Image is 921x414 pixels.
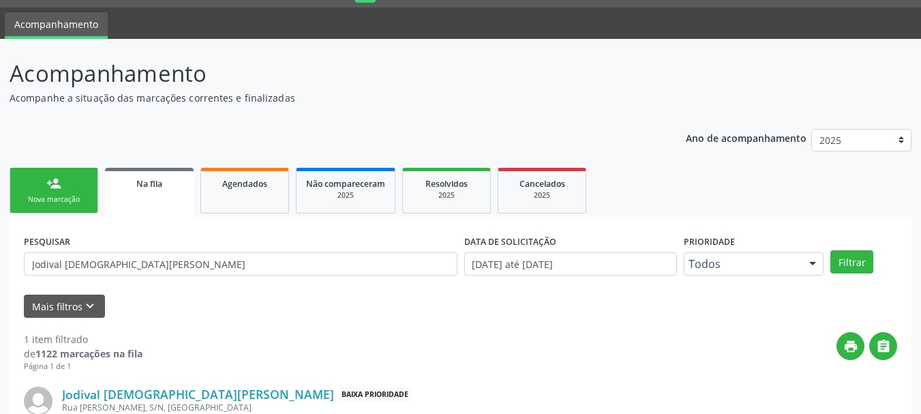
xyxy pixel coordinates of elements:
span: Resolvidos [425,178,468,190]
div: 1 item filtrado [24,332,142,346]
p: Acompanhe a situação das marcações correntes e finalizadas [10,91,641,105]
span: Todos [689,257,796,271]
a: Acompanhamento [5,12,108,39]
div: Nova marcação [20,194,88,205]
label: PESQUISAR [24,231,70,252]
div: person_add [46,176,61,191]
i:  [876,339,891,354]
div: de [24,346,142,361]
span: Agendados [222,178,267,190]
div: 2025 [412,190,481,201]
div: 2025 [306,190,385,201]
a: Jodival [DEMOGRAPHIC_DATA][PERSON_NAME] [62,387,334,402]
input: Nome, CNS [24,252,457,276]
span: Na fila [136,178,162,190]
span: Cancelados [519,178,565,190]
div: Rua [PERSON_NAME], S/N, [GEOGRAPHIC_DATA] [62,402,693,413]
label: Prioridade [684,231,735,252]
button: print [836,332,864,360]
button: Mais filtroskeyboard_arrow_down [24,295,105,319]
i: print [843,339,858,354]
button: Filtrar [830,250,873,273]
i: keyboard_arrow_down [82,299,97,314]
span: Não compareceram [306,178,385,190]
div: 2025 [508,190,576,201]
label: DATA DE SOLICITAÇÃO [464,231,556,252]
p: Ano de acompanhamento [686,129,806,146]
strong: 1122 marcações na fila [35,347,142,360]
input: Selecione um intervalo [464,252,678,276]
p: Acompanhamento [10,57,641,91]
span: Baixa Prioridade [339,387,411,402]
div: Página 1 de 1 [24,361,142,372]
button:  [869,332,897,360]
